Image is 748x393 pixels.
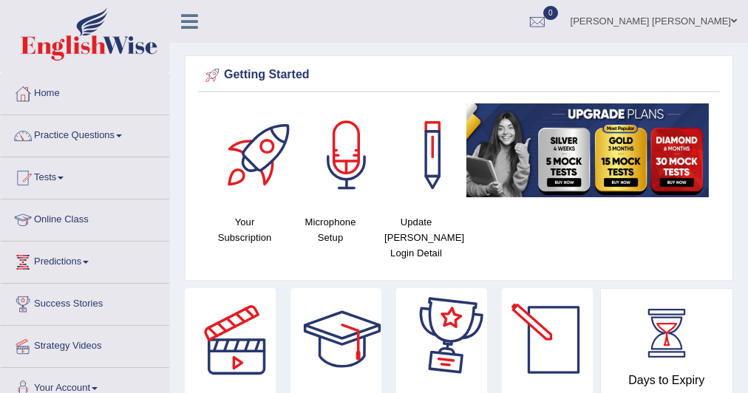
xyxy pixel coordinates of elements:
[617,374,717,387] h4: Days to Expiry
[209,214,280,245] h4: Your Subscription
[381,214,452,261] h4: Update [PERSON_NAME] Login Detail
[1,326,169,363] a: Strategy Videos
[1,242,169,278] a: Predictions
[202,64,716,86] div: Getting Started
[1,115,169,152] a: Practice Questions
[1,73,169,110] a: Home
[1,157,169,194] a: Tests
[1,284,169,321] a: Success Stories
[543,6,558,20] span: 0
[1,199,169,236] a: Online Class
[295,214,366,245] h4: Microphone Setup
[466,103,709,197] img: small5.jpg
